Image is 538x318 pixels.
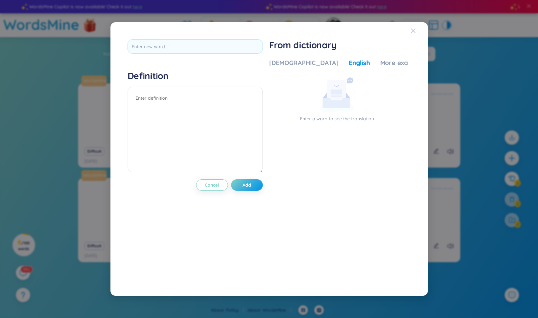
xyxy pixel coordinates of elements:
[269,58,339,67] div: [DEMOGRAPHIC_DATA]
[269,39,408,51] h1: From dictionary
[411,22,428,39] button: Close
[205,182,219,188] span: Cancel
[128,39,263,54] input: Enter new word
[242,182,251,188] span: Add
[380,58,426,67] div: More examples
[269,115,405,122] p: Enter a word to see the translation
[128,70,263,82] h4: Definition
[349,58,370,67] div: English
